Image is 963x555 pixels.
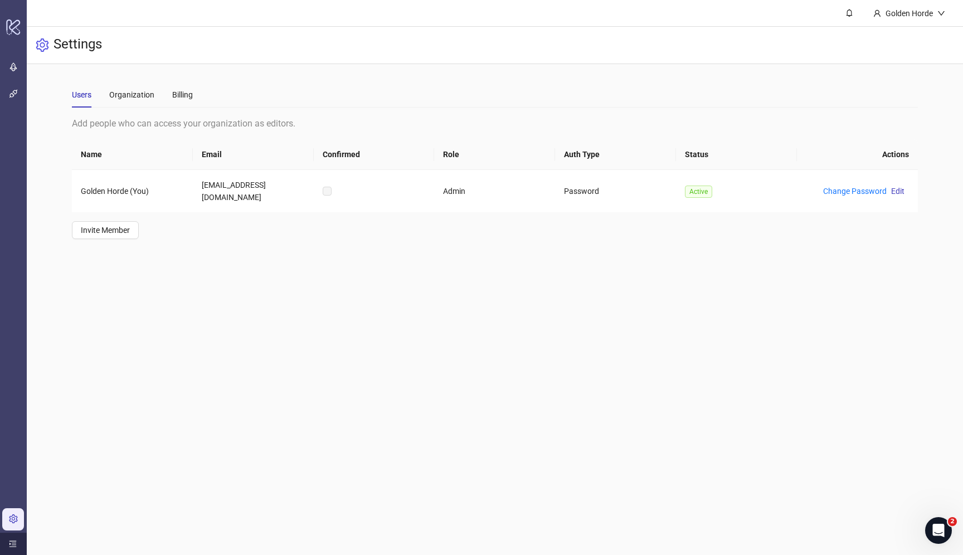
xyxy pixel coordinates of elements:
th: Auth Type [555,139,676,170]
th: Actions [797,139,918,170]
iframe: Intercom live chat [925,517,952,544]
span: setting [36,38,49,52]
span: Invite Member [81,226,130,235]
th: Name [72,139,193,170]
td: [EMAIL_ADDRESS][DOMAIN_NAME] [193,170,314,212]
div: Billing [172,89,193,101]
th: Status [676,139,797,170]
td: Password [555,170,676,212]
span: Active [685,186,712,198]
div: Golden Horde [881,7,937,20]
span: menu-unfold [9,540,17,548]
td: Admin [434,170,555,212]
th: Role [434,139,555,170]
span: 2 [948,517,957,526]
div: Users [72,89,91,101]
div: Organization [109,89,154,101]
button: Edit [887,184,909,198]
span: Edit [891,187,904,196]
td: Golden Horde (You) [72,170,193,212]
div: Add people who can access your organization as editors. [72,116,918,130]
th: Email [193,139,314,170]
button: Invite Member [72,221,139,239]
span: user [873,9,881,17]
h3: Settings [53,36,102,55]
span: bell [845,9,853,17]
span: down [937,9,945,17]
a: Change Password [823,187,887,196]
th: Confirmed [314,139,435,170]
